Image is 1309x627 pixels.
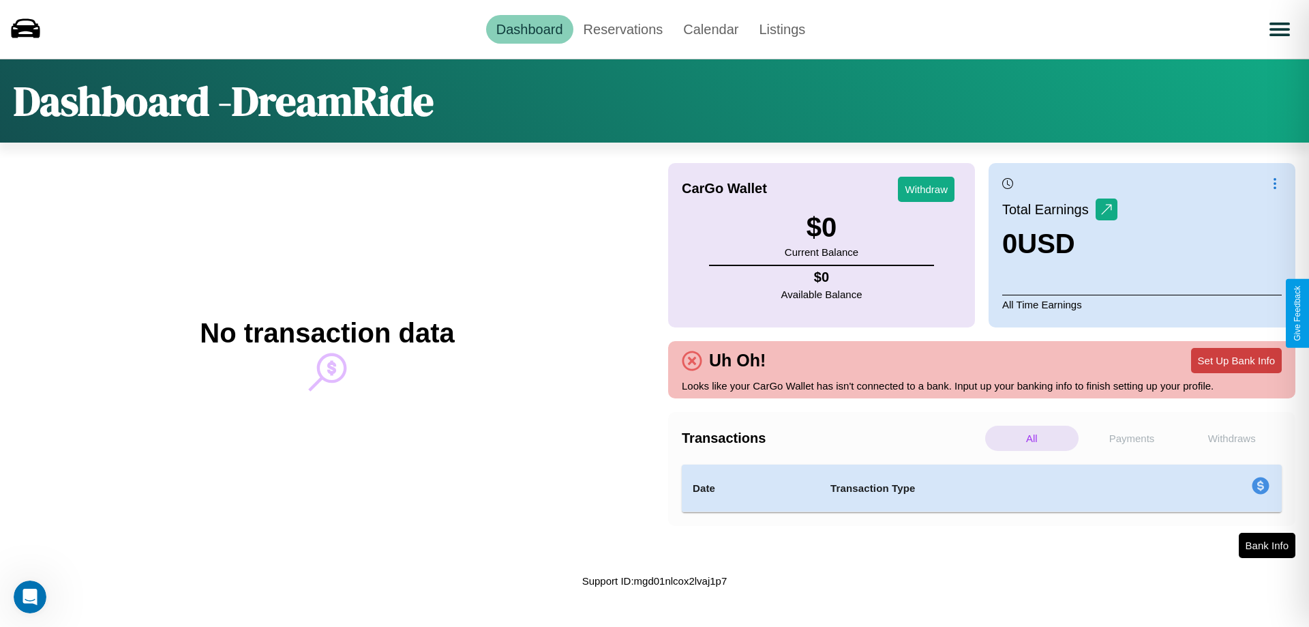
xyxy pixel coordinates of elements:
[14,581,46,613] iframe: Intercom live chat
[682,431,982,446] h4: Transactions
[200,318,454,349] h2: No transaction data
[682,181,767,196] h4: CarGo Wallet
[1002,229,1117,259] h3: 0 USD
[785,243,858,261] p: Current Balance
[1293,286,1302,341] div: Give Feedback
[898,177,954,202] button: Withdraw
[1261,10,1299,48] button: Open menu
[985,426,1079,451] p: All
[14,73,434,129] h1: Dashboard - DreamRide
[693,480,809,497] h4: Date
[749,15,815,44] a: Listings
[682,377,1282,395] p: Looks like your CarGo Wallet has isn't connected to a bank. Input up your banking info to finish ...
[573,15,674,44] a: Reservations
[785,212,858,243] h3: $ 0
[781,269,862,285] h4: $ 0
[1191,348,1282,373] button: Set Up Bank Info
[486,15,573,44] a: Dashboard
[1185,426,1278,451] p: Withdraws
[1002,197,1096,222] p: Total Earnings
[582,572,727,590] p: Support ID: mgd01nlcox2lvaj1p7
[830,480,1140,497] h4: Transaction Type
[1085,426,1179,451] p: Payments
[781,285,862,304] p: Available Balance
[1002,295,1282,314] p: All Time Earnings
[673,15,749,44] a: Calendar
[702,351,772,370] h4: Uh Oh!
[1239,533,1295,558] button: Bank Info
[682,465,1282,512] table: simple table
